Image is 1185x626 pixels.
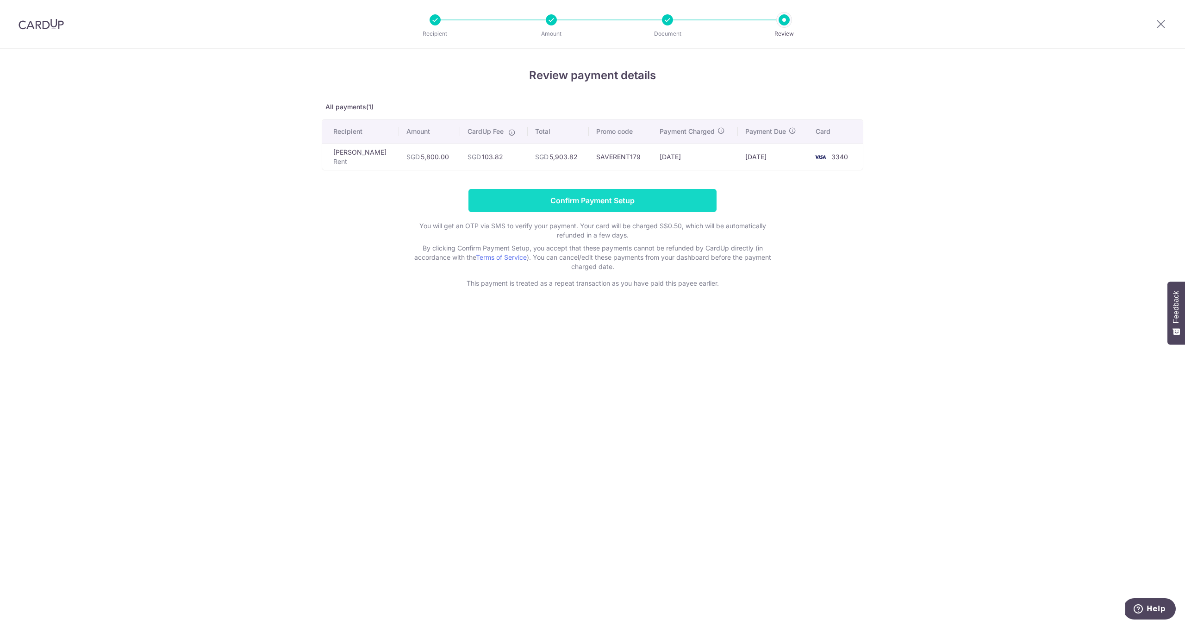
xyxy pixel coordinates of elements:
[1125,598,1176,621] iframe: Opens a widget where you can find more information
[406,153,420,161] span: SGD
[476,253,527,261] a: Terms of Service
[322,144,399,170] td: [PERSON_NAME]
[1172,291,1180,323] span: Feedback
[517,29,586,38] p: Amount
[407,244,778,271] p: By clicking Confirm Payment Setup, you accept that these payments cannot be refunded by CardUp di...
[19,19,64,30] img: CardUp
[811,151,829,163] img: <span class="translation_missing" title="translation missing: en.account_steps.new_confirm_form.b...
[660,127,715,136] span: Payment Charged
[322,67,863,84] h4: Review payment details
[633,29,702,38] p: Document
[401,29,469,38] p: Recipient
[468,189,717,212] input: Confirm Payment Setup
[407,221,778,240] p: You will get an OTP via SMS to verify your payment. Your card will be charged S$0.50, which will ...
[460,144,527,170] td: 103.82
[322,119,399,144] th: Recipient
[399,119,461,144] th: Amount
[528,144,589,170] td: 5,903.82
[407,279,778,288] p: This payment is treated as a repeat transaction as you have paid this payee earlier.
[528,119,589,144] th: Total
[1167,282,1185,344] button: Feedback - Show survey
[535,153,549,161] span: SGD
[652,144,738,170] td: [DATE]
[589,119,652,144] th: Promo code
[745,127,786,136] span: Payment Due
[333,157,392,166] p: Rent
[589,144,652,170] td: SAVERENT179
[808,119,863,144] th: Card
[750,29,818,38] p: Review
[738,144,808,170] td: [DATE]
[399,144,461,170] td: 5,800.00
[468,153,481,161] span: SGD
[468,127,504,136] span: CardUp Fee
[831,153,848,161] span: 3340
[322,102,863,112] p: All payments(1)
